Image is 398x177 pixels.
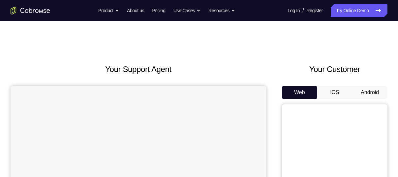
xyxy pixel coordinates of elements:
[152,4,165,17] a: Pricing
[288,4,300,17] a: Log In
[352,86,387,99] button: Android
[307,4,323,17] a: Register
[173,4,200,17] button: Use Cases
[127,4,144,17] a: About us
[11,7,50,15] a: Go to the home page
[98,4,119,17] button: Product
[208,4,235,17] button: Resources
[317,86,352,99] button: iOS
[11,63,266,75] h2: Your Support Agent
[282,63,387,75] h2: Your Customer
[302,7,304,15] span: /
[282,86,317,99] button: Web
[331,4,387,17] a: Try Online Demo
